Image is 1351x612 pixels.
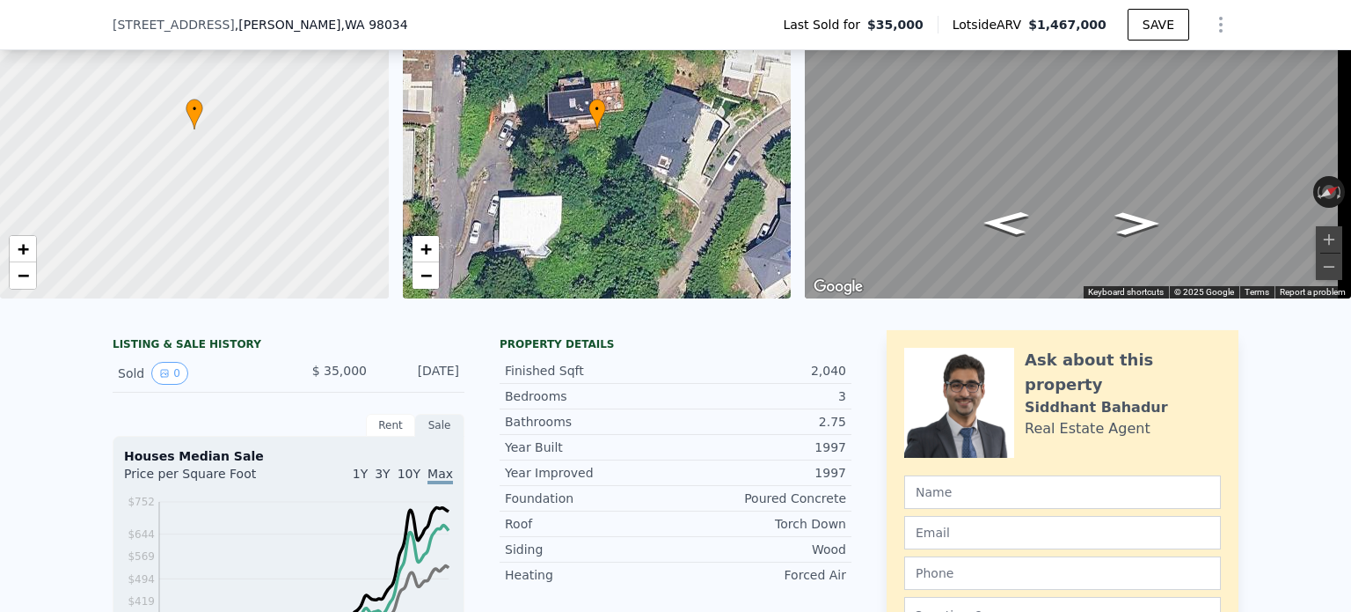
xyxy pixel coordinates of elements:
[128,550,155,563] tspan: $569
[675,387,846,405] div: 3
[505,566,675,584] div: Heating
[10,236,36,262] a: Zoom in
[353,467,368,481] span: 1Y
[588,101,606,117] span: •
[588,99,606,129] div: •
[1316,254,1342,280] button: Zoom out
[113,16,235,33] span: [STREET_ADDRESS]
[505,362,675,380] div: Finished Sqft
[1336,176,1346,208] button: Rotate clockwise
[675,515,846,533] div: Torch Down
[783,16,867,33] span: Last Sold for
[1174,287,1234,297] span: © 2025 Google
[427,467,453,484] span: Max
[1245,287,1269,297] a: Terms (opens in new tab)
[312,364,367,378] span: $ 35,000
[505,515,675,533] div: Roof
[809,276,867,299] a: Open this area in Google Maps (opens a new window)
[675,541,846,558] div: Wood
[505,413,675,431] div: Bathrooms
[18,264,29,286] span: −
[1312,178,1347,205] button: Reset the view
[128,496,155,508] tspan: $752
[413,262,439,289] a: Zoom out
[1280,287,1346,297] a: Report a problem
[904,476,1221,509] input: Name
[381,362,459,385] div: [DATE]
[366,414,415,437] div: Rent
[675,566,846,584] div: Forced Air
[1088,286,1164,299] button: Keyboard shortcuts
[904,557,1221,590] input: Phone
[186,101,203,117] span: •
[505,439,675,456] div: Year Built
[415,414,464,437] div: Sale
[505,490,675,507] div: Foundation
[341,18,408,32] span: , WA 98034
[675,464,846,482] div: 1997
[1203,7,1238,42] button: Show Options
[375,467,390,481] span: 3Y
[124,465,288,493] div: Price per Square Foot
[953,16,1028,33] span: Lotside ARV
[113,337,464,355] div: LISTING & SALE HISTORY
[1028,18,1106,32] span: $1,467,000
[505,464,675,482] div: Year Improved
[124,447,453,465] div: Houses Median Sale
[1313,176,1323,208] button: Rotate counterclockwise
[1025,418,1150,439] div: Real Estate Agent
[1096,206,1179,240] path: Go Northeast, NE 117th Pl
[128,528,155,541] tspan: $644
[235,16,408,33] span: , [PERSON_NAME]
[151,362,188,385] button: View historical data
[420,264,431,286] span: −
[18,238,29,260] span: +
[809,276,867,299] img: Google
[904,516,1221,549] input: Email
[675,439,846,456] div: 1997
[1025,348,1221,397] div: Ask about this property
[1316,226,1342,253] button: Zoom in
[500,337,851,351] div: Property details
[867,16,924,33] span: $35,000
[128,573,155,586] tspan: $494
[505,541,675,558] div: Siding
[675,490,846,507] div: Poured Concrete
[10,262,36,289] a: Zoom out
[1128,9,1189,41] button: SAVE
[505,387,675,405] div: Bedrooms
[675,362,846,380] div: 2,040
[420,238,431,260] span: +
[118,362,274,385] div: Sold
[1025,397,1168,418] div: Siddhant Bahadur
[186,99,203,129] div: •
[963,206,1048,241] path: Go Southwest, NE 117th Pl
[128,595,155,608] tspan: $419
[413,236,439,262] a: Zoom in
[675,413,846,431] div: 2.75
[398,467,420,481] span: 10Y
